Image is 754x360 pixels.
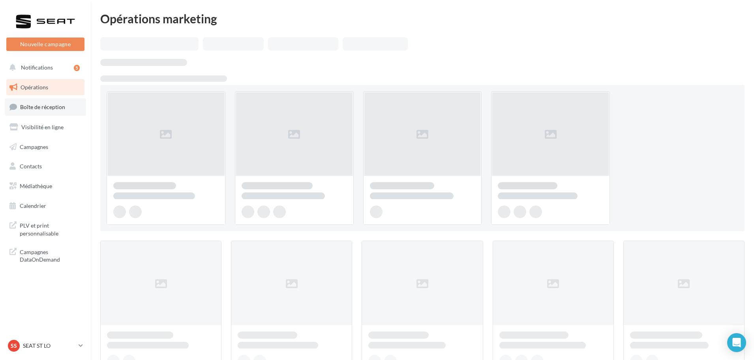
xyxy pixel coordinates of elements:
[74,65,80,71] div: 5
[6,338,84,353] a: SS SEAT ST LO
[5,139,86,155] a: Campagnes
[20,247,81,264] span: Campagnes DataOnDemand
[5,98,86,115] a: Boîte de réception
[5,59,83,76] button: Notifications 5
[20,220,81,237] span: PLV et print personnalisable
[5,158,86,175] a: Contacts
[23,342,75,350] p: SEAT ST LO
[5,217,86,240] a: PLV et print personnalisable
[20,143,48,150] span: Campagnes
[5,79,86,96] a: Opérations
[727,333,746,352] div: Open Intercom Messenger
[20,104,65,110] span: Boîte de réception
[5,119,86,136] a: Visibilité en ligne
[5,198,86,214] a: Calendrier
[21,124,64,130] span: Visibilité en ligne
[11,342,17,350] span: SS
[100,13,745,25] div: Opérations marketing
[20,163,42,170] span: Contacts
[20,202,46,209] span: Calendrier
[6,38,84,51] button: Nouvelle campagne
[21,64,53,71] span: Notifications
[20,183,52,189] span: Médiathèque
[5,178,86,194] a: Médiathèque
[21,84,48,90] span: Opérations
[5,243,86,267] a: Campagnes DataOnDemand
